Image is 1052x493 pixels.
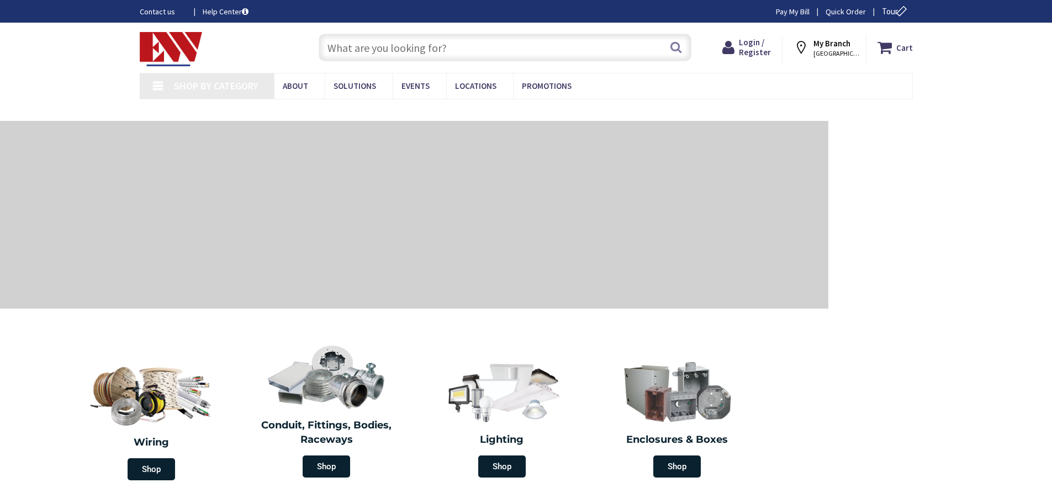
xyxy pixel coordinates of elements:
h2: Lighting [422,433,581,447]
span: Shop [653,455,701,478]
span: About [283,81,308,91]
span: Solutions [334,81,376,91]
span: Tour [882,6,910,17]
strong: My Branch [813,38,850,49]
h2: Enclosures & Boxes [598,433,757,447]
span: Shop [128,458,175,480]
a: Quick Order [826,6,866,17]
img: Electrical Wholesalers, Inc. [140,32,203,66]
span: Shop [478,455,526,478]
h2: Conduit, Fittings, Bodies, Raceways [247,418,406,447]
span: Events [401,81,430,91]
input: What are you looking for? [319,34,691,61]
span: Locations [455,81,496,91]
a: Login / Register [722,38,771,57]
a: Conduit, Fittings, Bodies, Raceways Shop [242,339,412,483]
span: Login / Register [739,37,771,57]
span: Shop By Category [174,79,258,92]
a: Lighting Shop [417,353,587,483]
h2: Wiring [69,436,234,450]
span: Shop [303,455,350,478]
a: Wiring Shop [64,353,239,486]
span: [GEOGRAPHIC_DATA], [GEOGRAPHIC_DATA] [813,49,860,58]
span: Promotions [522,81,572,91]
a: Pay My Bill [776,6,810,17]
a: Cart [877,38,913,57]
a: Enclosures & Boxes Shop [593,353,763,483]
div: My Branch [GEOGRAPHIC_DATA], [GEOGRAPHIC_DATA] [794,38,855,57]
a: Contact us [140,6,185,17]
a: Help Center [203,6,249,17]
strong: Cart [896,38,913,57]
